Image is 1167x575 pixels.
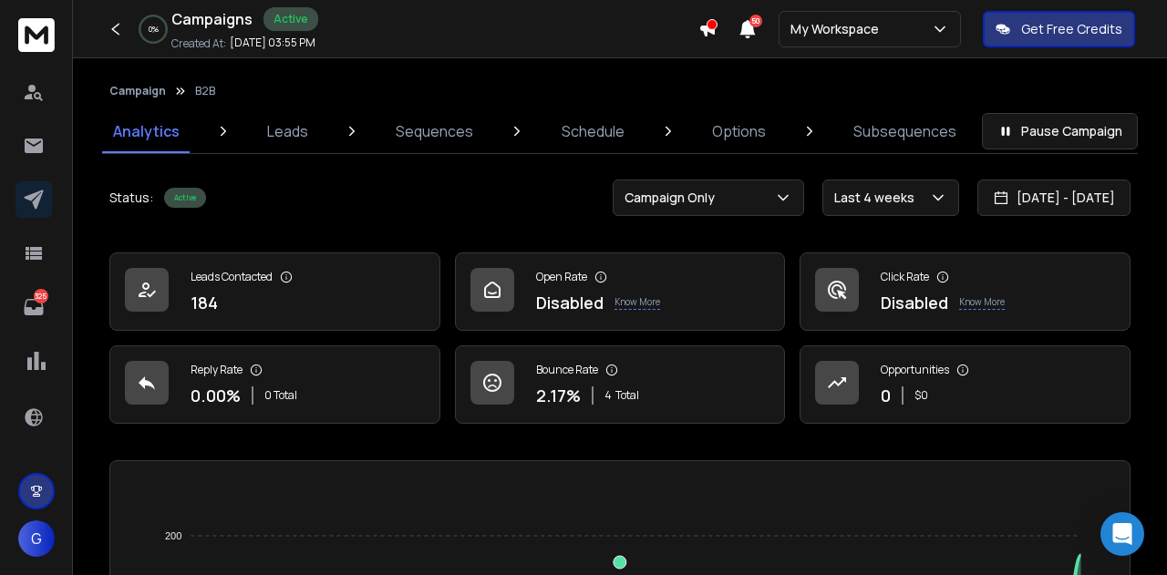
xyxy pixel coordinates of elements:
[881,270,929,284] p: Click Rate
[191,270,273,284] p: Leads Contacted
[551,109,635,153] a: Schedule
[701,109,777,153] a: Options
[625,189,722,207] p: Campaign Only
[191,363,243,377] p: Reply Rate
[853,120,956,142] p: Subsequences
[615,388,639,403] span: Total
[536,383,581,408] p: 2.17 %
[15,289,52,325] a: 325
[396,120,473,142] p: Sequences
[604,388,612,403] span: 4
[455,252,786,331] a: Open RateDisabledKnow More
[171,8,253,30] h1: Campaigns
[983,11,1135,47] button: Get Free Credits
[881,383,891,408] p: 0
[191,290,218,315] p: 184
[800,252,1131,331] a: Click RateDisabledKnow More
[455,345,786,424] a: Bounce Rate2.17%4Total
[102,109,191,153] a: Analytics
[165,530,181,541] tspan: 200
[263,7,318,31] div: Active
[109,252,440,331] a: Leads Contacted184
[230,36,315,50] p: [DATE] 03:55 PM
[191,383,241,408] p: 0.00 %
[536,363,598,377] p: Bounce Rate
[109,345,440,424] a: Reply Rate0.00%0 Total
[881,363,949,377] p: Opportunities
[959,295,1005,310] p: Know More
[1021,20,1122,38] p: Get Free Credits
[171,36,226,51] p: Created At:
[562,120,625,142] p: Schedule
[536,270,587,284] p: Open Rate
[536,290,604,315] p: Disabled
[712,120,766,142] p: Options
[256,109,319,153] a: Leads
[842,109,967,153] a: Subsequences
[109,84,166,98] button: Campaign
[614,295,660,310] p: Know More
[267,120,308,142] p: Leads
[800,345,1131,424] a: Opportunities0$0
[1100,512,1144,556] div: Open Intercom Messenger
[149,24,159,35] p: 0 %
[834,189,922,207] p: Last 4 weeks
[385,109,484,153] a: Sequences
[977,180,1131,216] button: [DATE] - [DATE]
[113,120,180,142] p: Analytics
[164,188,206,208] div: Active
[881,290,948,315] p: Disabled
[982,113,1138,149] button: Pause Campaign
[18,520,55,557] button: G
[264,388,297,403] p: 0 Total
[34,289,48,303] p: 325
[749,15,762,27] span: 50
[914,388,928,403] p: $ 0
[790,20,886,38] p: My Workspace
[109,189,153,207] p: Status:
[195,84,215,98] p: B2B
